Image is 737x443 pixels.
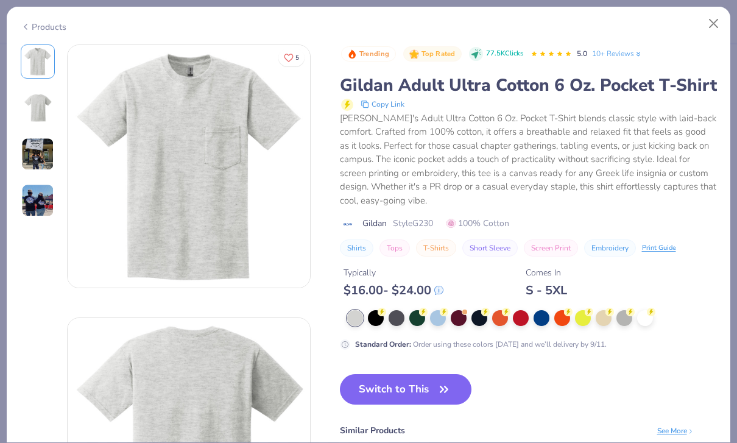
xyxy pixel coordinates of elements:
img: User generated content [21,138,54,171]
div: See More [657,425,694,436]
div: Gildan Adult Ultra Cotton 6 Oz. Pocket T-Shirt [340,74,717,97]
span: 100% Cotton [446,217,509,230]
span: Style G230 [393,217,433,230]
button: Embroidery [584,239,636,257]
div: Order using these colors [DATE] and we’ll delivery by 9/11. [355,339,607,350]
img: Trending sort [347,49,357,59]
div: S - 5XL [526,283,567,298]
button: Close [702,12,725,35]
span: Gildan [362,217,387,230]
div: 5.0 Stars [531,44,572,64]
span: 5 [295,55,299,61]
a: 10+ Reviews [592,48,643,59]
button: copy to clipboard [357,97,408,112]
div: $ 16.00 - $ 24.00 [344,283,443,298]
img: Top Rated sort [409,49,419,59]
button: Short Sleeve [462,239,518,257]
div: Similar Products [340,424,405,437]
button: Like [278,49,305,66]
button: Tops [379,239,410,257]
img: User generated content [21,184,54,217]
div: Comes In [526,266,567,279]
strong: Standard Order : [355,339,411,349]
img: Front [23,47,52,76]
div: [PERSON_NAME]'s Adult Ultra Cotton 6 Oz. Pocket T-Shirt blends classic style with laid-back comfo... [340,112,717,208]
button: Shirts [340,239,373,257]
button: Badge Button [341,46,396,62]
img: Front [68,45,310,288]
button: T-Shirts [416,239,456,257]
span: Trending [359,51,389,57]
span: 5.0 [577,49,587,58]
div: Print Guide [642,243,676,253]
img: Back [23,93,52,122]
div: Products [21,21,66,34]
button: Badge Button [403,46,462,62]
span: 77.5K Clicks [486,49,523,59]
img: brand logo [340,219,356,229]
button: Switch to This [340,374,472,405]
div: Typically [344,266,443,279]
button: Screen Print [524,239,578,257]
span: Top Rated [421,51,456,57]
